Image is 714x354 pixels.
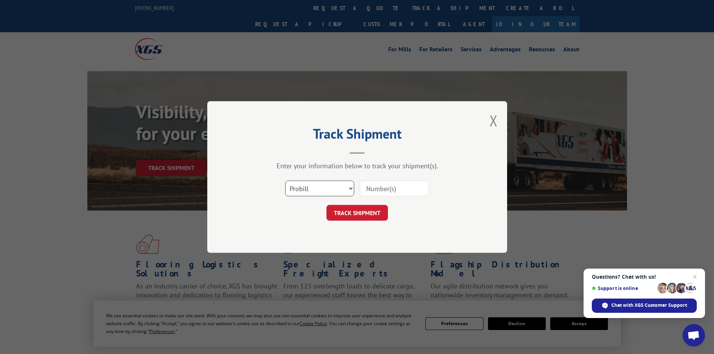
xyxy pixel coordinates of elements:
[611,302,687,309] span: Chat with XGS Customer Support
[592,299,697,313] div: Chat with XGS Customer Support
[489,111,498,130] button: Close modal
[245,128,470,143] h2: Track Shipment
[683,324,705,347] div: Open chat
[592,285,655,291] span: Support is online
[592,274,697,280] span: Questions? Chat with us!
[690,272,699,281] span: Close chat
[326,205,388,221] button: TRACK SHIPMENT
[360,181,429,196] input: Number(s)
[245,161,470,170] div: Enter your information below to track your shipment(s).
